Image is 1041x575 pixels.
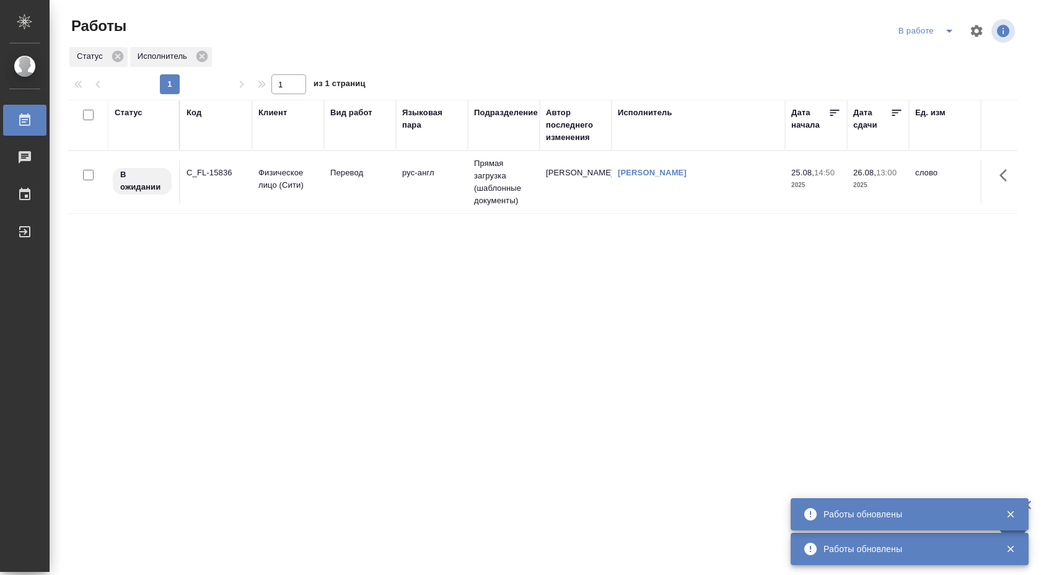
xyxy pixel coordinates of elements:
p: 14:50 [814,168,835,177]
p: 26.08, [853,168,876,177]
div: Код [187,107,201,119]
div: Статус [69,47,128,67]
td: слово [909,160,981,204]
span: из 1 страниц [314,76,366,94]
div: Исполнитель назначен, приступать к работе пока рано [112,167,173,196]
span: Настроить таблицу [962,16,991,46]
div: Автор последнего изменения [546,107,605,144]
div: Работы обновлены [824,508,987,520]
td: рус-англ [396,160,468,204]
div: Ед. изм [915,107,946,119]
p: 25.08, [791,168,814,177]
p: В ожидании [120,169,164,193]
p: 2025 [853,179,903,191]
p: Статус [77,50,107,63]
div: Работы обновлены [824,543,987,555]
button: Закрыть [998,543,1023,555]
div: Статус [115,107,143,119]
p: 2025 [791,179,841,191]
p: Исполнитель [138,50,191,63]
div: Исполнитель [618,107,672,119]
div: Клиент [258,107,287,119]
div: Подразделение [474,107,538,119]
div: Дата начала [791,107,828,131]
div: Дата сдачи [853,107,890,131]
button: Здесь прячутся важные кнопки [992,160,1022,190]
a: [PERSON_NAME] [618,168,687,177]
button: Закрыть [998,509,1023,520]
p: Физическое лицо (Сити) [258,167,318,191]
span: Работы [68,16,126,36]
td: Прямая загрузка (шаблонные документы) [468,151,540,213]
div: split button [895,21,962,41]
div: Вид работ [330,107,372,119]
p: Перевод [330,167,390,179]
span: Посмотреть информацию [991,19,1017,43]
p: 13:00 [876,168,897,177]
td: [PERSON_NAME] [540,160,612,204]
div: Исполнитель [130,47,212,67]
div: C_FL-15836 [187,167,246,179]
div: Языковая пара [402,107,462,131]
